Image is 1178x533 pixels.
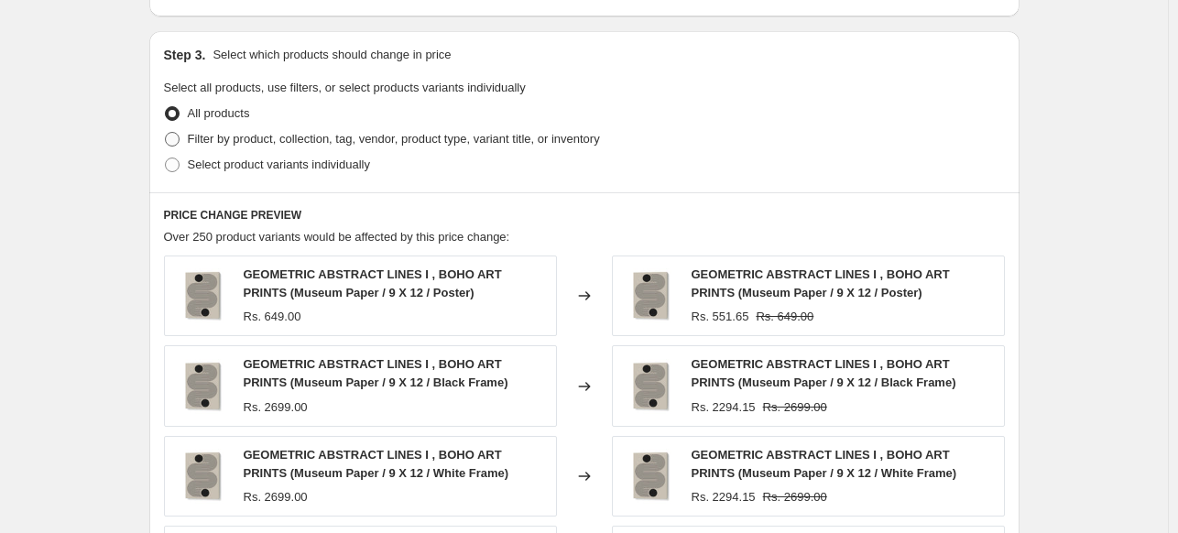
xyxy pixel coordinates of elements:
span: GEOMETRIC ABSTRACT LINES I , BOHO ART PRINTS (Museum Paper / 9 X 12 / White Frame) [692,448,957,480]
span: Select product variants individually [188,158,370,171]
div: Rs. 2699.00 [244,398,308,417]
p: Select which products should change in price [213,46,451,64]
strike: Rs. 2699.00 [763,398,827,417]
span: All products [188,106,250,120]
div: Rs. 2699.00 [244,488,308,506]
div: Rs. 2294.15 [692,488,756,506]
div: Rs. 551.65 [692,308,749,326]
h6: PRICE CHANGE PREVIEW [164,208,1005,223]
span: Over 250 product variants would be affected by this price change: [164,230,510,244]
span: GEOMETRIC ABSTRACT LINES I , BOHO ART PRINTS (Museum Paper / 9 X 12 / Poster) [692,267,950,299]
span: Filter by product, collection, tag, vendor, product type, variant title, or inventory [188,132,600,146]
span: GEOMETRIC ABSTRACT LINES I , BOHO ART PRINTS (Museum Paper / 9 X 12 / White Frame) [244,448,509,480]
div: Rs. 2294.15 [692,398,756,417]
h2: Step 3. [164,46,206,64]
img: gallerywrap-resized_212f066c-7c3d-4415-9b16-553eb73bee29_80x.jpg [622,359,677,414]
div: Rs. 649.00 [244,308,301,326]
strike: Rs. 2699.00 [763,488,827,506]
span: GEOMETRIC ABSTRACT LINES I , BOHO ART PRINTS (Museum Paper / 9 X 12 / Black Frame) [244,357,508,389]
img: gallerywrap-resized_212f066c-7c3d-4415-9b16-553eb73bee29_80x.jpg [174,449,229,504]
img: gallerywrap-resized_212f066c-7c3d-4415-9b16-553eb73bee29_80x.jpg [174,268,229,323]
strike: Rs. 649.00 [756,308,813,326]
img: gallerywrap-resized_212f066c-7c3d-4415-9b16-553eb73bee29_80x.jpg [622,268,677,323]
span: Select all products, use filters, or select products variants individually [164,81,526,94]
img: gallerywrap-resized_212f066c-7c3d-4415-9b16-553eb73bee29_80x.jpg [622,449,677,504]
span: GEOMETRIC ABSTRACT LINES I , BOHO ART PRINTS (Museum Paper / 9 X 12 / Poster) [244,267,502,299]
img: gallerywrap-resized_212f066c-7c3d-4415-9b16-553eb73bee29_80x.jpg [174,359,229,414]
span: GEOMETRIC ABSTRACT LINES I , BOHO ART PRINTS (Museum Paper / 9 X 12 / Black Frame) [692,357,956,389]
